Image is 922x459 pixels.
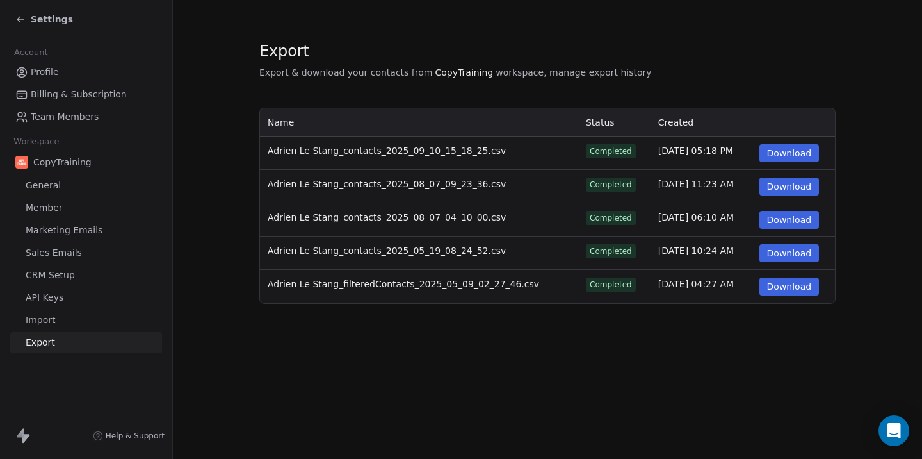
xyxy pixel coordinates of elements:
span: Export [26,336,55,349]
a: Import [10,310,162,331]
a: API Keys [10,287,162,308]
div: Completed [590,279,632,290]
span: Name [268,117,294,128]
span: CopyTraining [33,156,92,169]
span: Adrien Le Stang_contacts_2025_05_19_08_24_52.csv [268,246,506,256]
span: Adrien Le Stang_contacts_2025_08_07_09_23_36.csv [268,179,506,189]
a: CRM Setup [10,265,162,286]
span: Help & Support [106,431,165,441]
span: CRM Setup [26,269,75,282]
span: Billing & Subscription [31,88,127,101]
a: Help & Support [93,431,165,441]
a: Member [10,197,162,219]
button: Download [759,211,820,229]
span: API Keys [26,291,63,305]
a: Export [10,332,162,353]
td: [DATE] 06:10 AM [651,203,752,237]
span: Adrien Le Stang_contacts_2025_08_07_04_10_00.csv [268,212,506,222]
a: Marketing Emails [10,220,162,241]
button: Download [759,278,820,296]
a: Settings [15,13,73,26]
span: Adrien Le Stang_contacts_2025_09_10_15_18_25.csv [268,146,506,156]
div: Open Intercom Messenger [878,415,909,446]
a: Sales Emails [10,242,162,263]
span: Member [26,201,63,215]
div: Completed [590,179,632,190]
div: Completed [590,146,632,157]
span: Created [658,117,693,128]
a: Team Members [10,106,162,128]
span: Import [26,313,55,327]
td: [DATE] 11:23 AM [651,170,752,203]
button: Download [759,144,820,162]
span: General [26,179,61,192]
span: CopyTraining [435,66,493,79]
div: Completed [590,212,632,224]
img: Logo-Copy-Training.jpeg [15,156,28,169]
span: Sales Emails [26,246,82,260]
td: [DATE] 10:24 AM [651,237,752,270]
span: Status [586,117,615,128]
a: General [10,175,162,196]
button: Download [759,244,820,262]
a: Billing & Subscription [10,84,162,105]
button: Download [759,178,820,196]
span: Profile [31,65,59,79]
span: Export & download your contacts from [259,66,432,79]
span: Workspace [8,132,65,151]
div: Completed [590,246,632,257]
td: [DATE] 04:27 AM [651,270,752,303]
span: Marketing Emails [26,224,102,237]
span: workspace, manage export history [496,66,651,79]
a: Profile [10,62,162,83]
span: Export [259,42,652,61]
span: Settings [31,13,73,26]
td: [DATE] 05:18 PM [651,137,752,170]
span: Team Members [31,110,99,124]
span: Account [8,43,53,62]
span: Adrien Le Stang_filteredContacts_2025_05_09_02_27_46.csv [268,279,539,289]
